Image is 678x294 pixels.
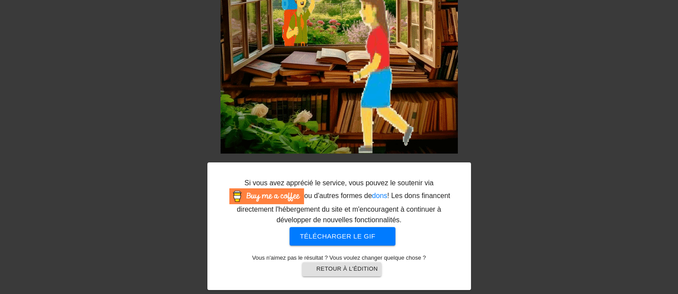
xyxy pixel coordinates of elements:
font: ou d'autres formes de [304,192,372,199]
img: Offrez-moi un café [229,188,304,204]
a: dons [372,192,388,199]
font: Retour à l'édition [316,265,378,272]
font: flèche_retour [306,264,437,275]
button: Télécharger le gif [290,227,396,246]
font: obtenir_l'application [380,231,593,242]
font: ! Les dons financent directement l'hébergement du site et m'encouragent à continuer à développer ... [237,192,450,224]
font: Vous n'aimez pas le résultat ? Vous voulez changer quelque chose ? [252,254,426,261]
font: Télécharger le gif [300,232,376,240]
button: Retour à l'édition [302,262,381,276]
font: Si vous avez apprécié le service, vous pouvez le soutenir via [244,179,433,187]
a: Télécharger le gif [283,232,396,239]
